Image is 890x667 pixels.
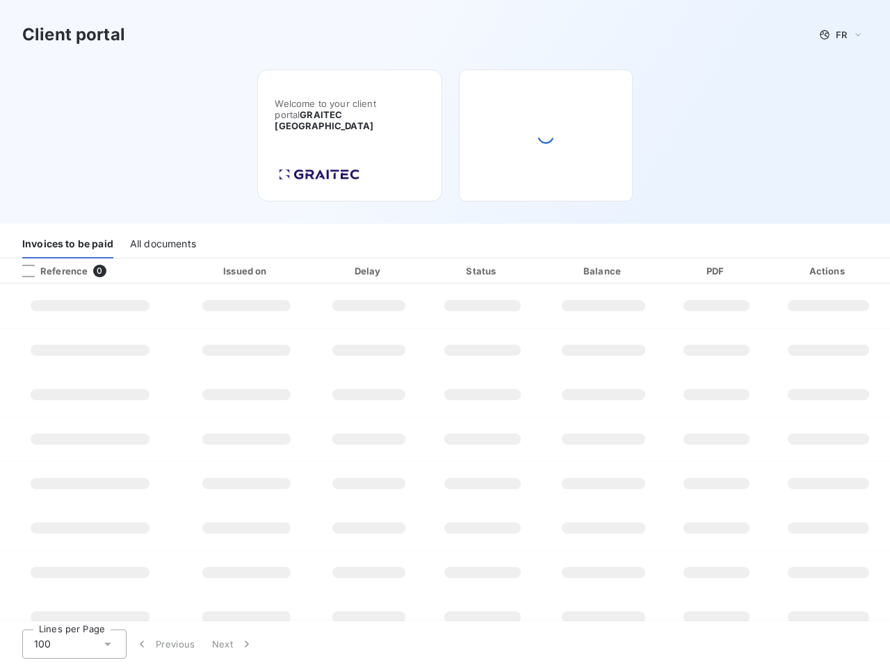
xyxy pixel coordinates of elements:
span: Welcome to your client portal [275,98,425,131]
div: Issued on [182,264,310,278]
div: Balance [543,264,663,278]
div: Reference [11,265,88,277]
div: Invoices to be paid [22,229,113,258]
span: 0 [93,265,106,277]
button: Next [204,629,262,659]
div: PDF [670,264,764,278]
div: All documents [130,229,196,258]
button: Previous [127,629,204,659]
img: Company logo [275,165,364,184]
span: 100 [34,637,51,651]
span: FR [836,29,847,40]
div: Delay [316,264,422,278]
div: Status [428,264,538,278]
h3: Client portal [22,22,125,47]
span: GRAITEC [GEOGRAPHIC_DATA] [275,109,373,131]
div: Actions [769,264,887,278]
